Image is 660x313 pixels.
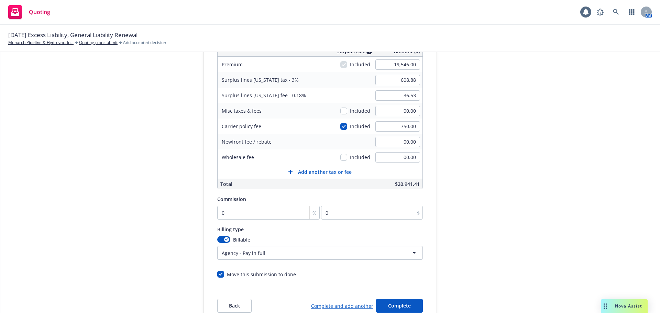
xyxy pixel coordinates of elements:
[229,302,240,309] span: Back
[350,107,370,114] span: Included
[79,40,118,46] a: Quoting plan submit
[29,9,50,15] span: Quoting
[593,5,607,19] a: Report a Bug
[375,137,420,147] input: 0.00
[625,5,639,19] a: Switch app
[417,209,420,216] span: $
[222,108,262,114] span: Misc taxes & fees
[222,77,299,83] span: Surplus lines [US_STATE] tax - 3%
[222,154,254,160] span: Wholesale fee
[375,59,420,70] input: 0.00
[217,196,246,202] span: Commission
[350,154,370,161] span: Included
[601,299,648,313] button: Nova Assist
[220,181,232,187] span: Total
[601,299,609,313] div: Drag to move
[312,209,317,216] span: %
[8,40,74,46] a: Monarch Pipeline & Hydrovac, Inc.
[222,123,261,130] span: Carrier policy fee
[5,2,53,22] a: Quoting
[311,302,373,310] a: Complete and add another
[298,168,352,176] span: Add another tax or fee
[375,152,420,163] input: 0.00
[218,165,422,179] button: Add another tax or fee
[350,123,370,130] span: Included
[375,121,420,132] input: 0.00
[388,302,411,309] span: Complete
[376,299,423,313] button: Complete
[375,90,420,101] input: 0.00
[217,226,244,233] span: Billing type
[350,61,370,68] span: Included
[217,236,423,243] div: Billable
[615,303,642,309] span: Nova Assist
[123,40,166,46] span: Add accepted decision
[375,106,420,116] input: 0.00
[217,299,252,313] button: Back
[227,271,296,278] div: Move this submission to done
[375,75,420,85] input: 0.00
[8,31,137,40] span: [DATE] Excess Liability, General Liability Renewal
[222,61,243,68] span: Premium
[222,92,306,99] span: Surplus lines [US_STATE] fee - 0.18%
[222,138,272,145] span: Newfront fee / rebate
[609,5,623,19] a: Search
[395,181,420,187] span: $20,941.41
